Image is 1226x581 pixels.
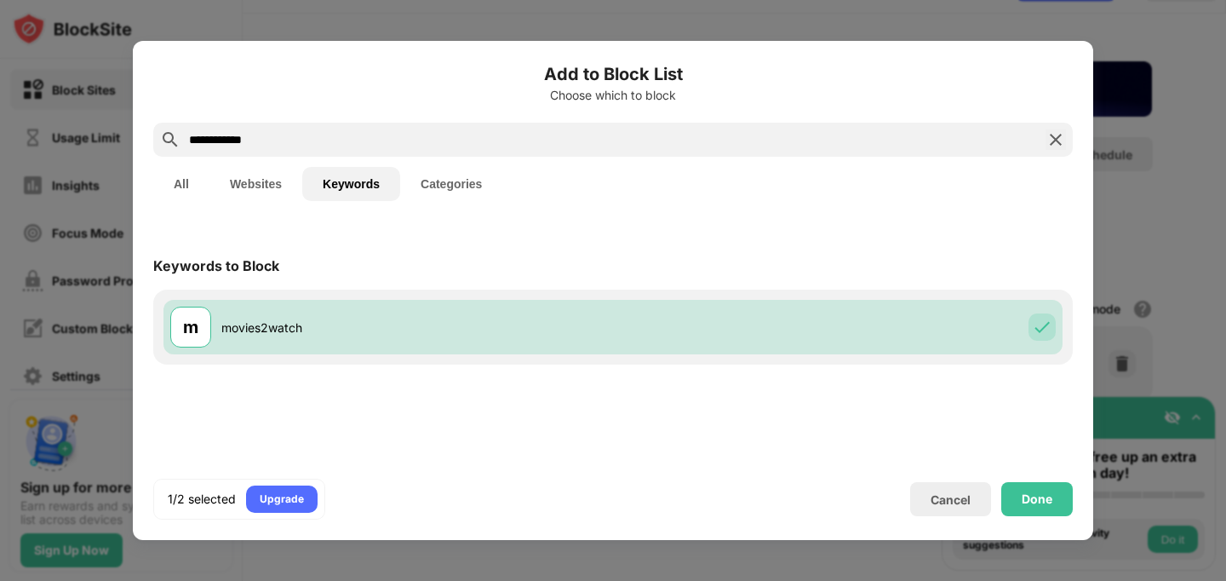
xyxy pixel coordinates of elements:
[160,129,180,150] img: search.svg
[153,89,1073,102] div: Choose which to block
[153,61,1073,87] h6: Add to Block List
[1046,129,1066,150] img: search-close
[153,257,279,274] div: Keywords to Block
[183,314,198,340] div: m
[168,491,236,508] div: 1/2 selected
[1022,492,1052,506] div: Done
[931,492,971,507] div: Cancel
[153,167,209,201] button: All
[260,491,304,508] div: Upgrade
[302,167,400,201] button: Keywords
[400,167,502,201] button: Categories
[209,167,302,201] button: Websites
[221,319,613,337] div: movies2watch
